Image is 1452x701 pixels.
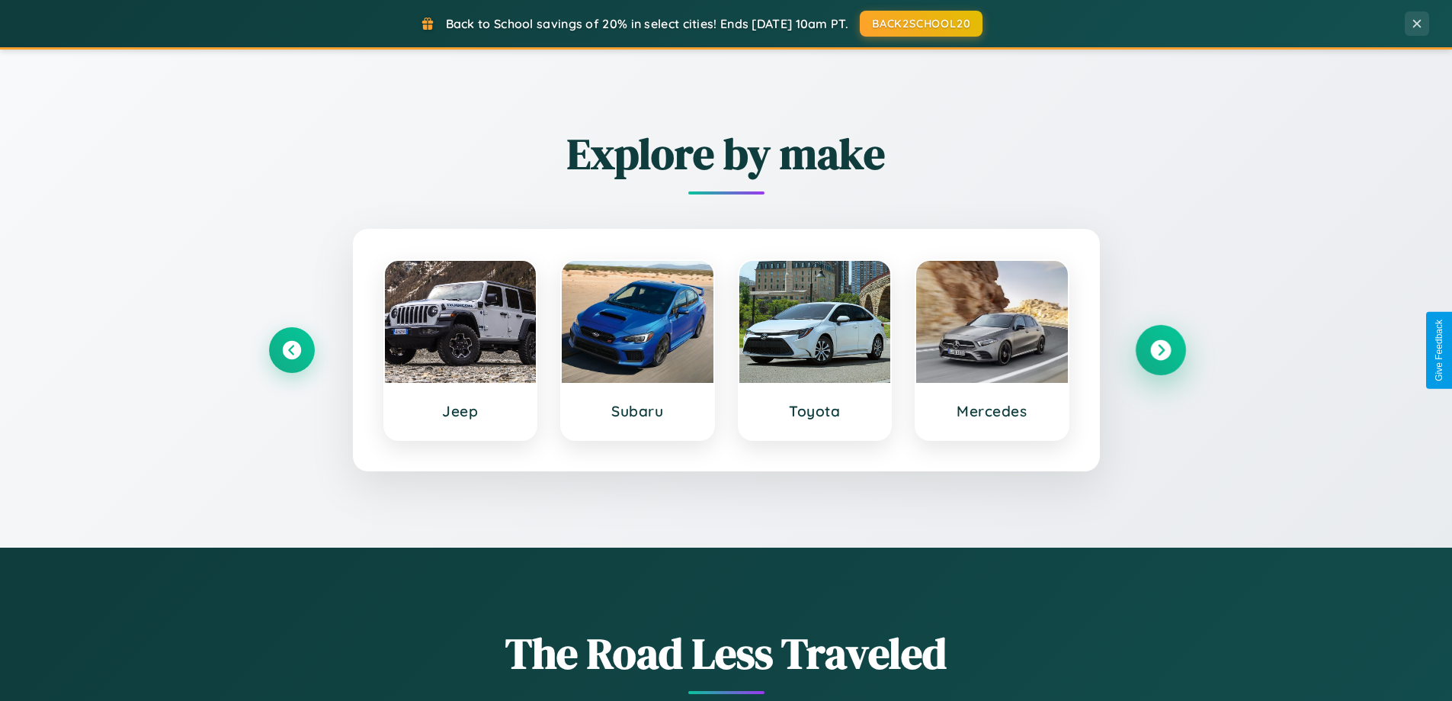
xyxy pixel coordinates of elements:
[400,402,521,420] h3: Jeep
[755,402,876,420] h3: Toyota
[446,16,848,31] span: Back to School savings of 20% in select cities! Ends [DATE] 10am PT.
[269,624,1184,683] h1: The Road Less Traveled
[577,402,698,420] h3: Subaru
[269,124,1184,183] h2: Explore by make
[860,11,982,37] button: BACK2SCHOOL20
[1434,320,1444,381] div: Give Feedback
[931,402,1053,420] h3: Mercedes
